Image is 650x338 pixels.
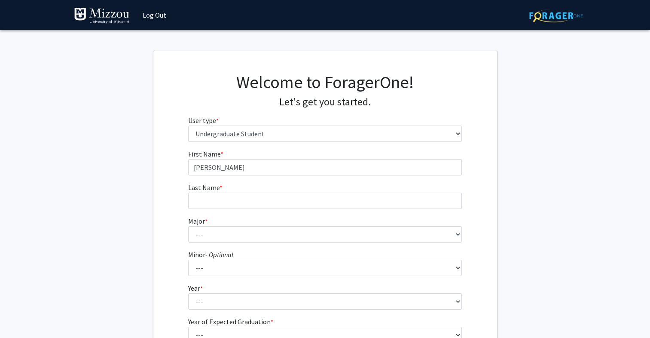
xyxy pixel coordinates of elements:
[188,150,220,158] span: First Name
[6,299,37,332] iframe: Chat
[205,250,233,259] i: - Optional
[188,283,203,293] label: Year
[188,115,219,126] label: User type
[188,96,462,108] h4: Let's get you started.
[188,216,208,226] label: Major
[74,7,130,25] img: University of Missouri Logo
[188,72,462,92] h1: Welcome to ForagerOne!
[188,249,233,260] label: Minor
[188,316,273,327] label: Year of Expected Graduation
[529,9,583,22] img: ForagerOne Logo
[188,183,220,192] span: Last Name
